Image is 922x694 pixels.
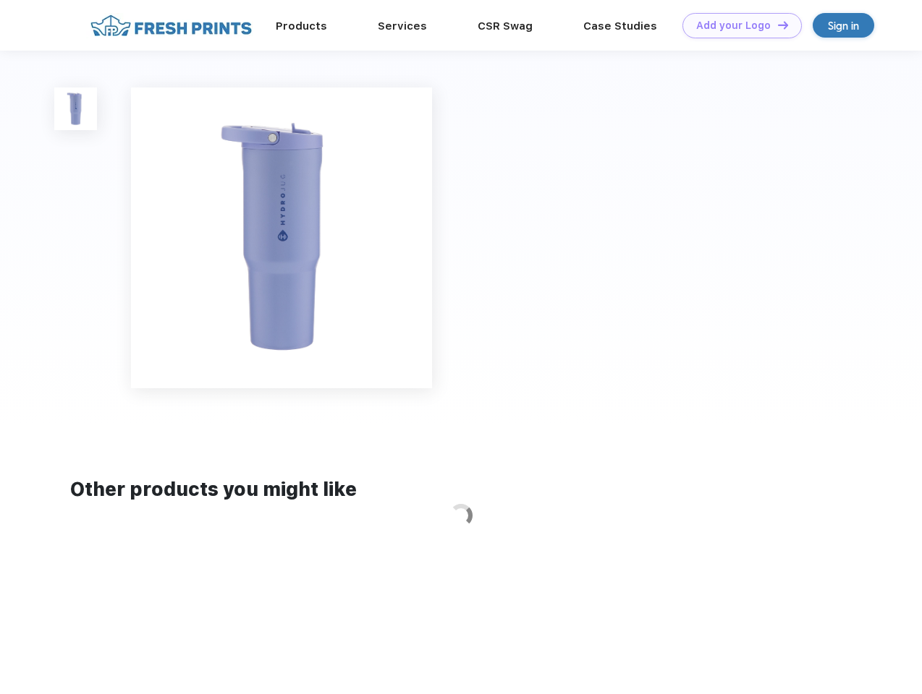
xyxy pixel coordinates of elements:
[86,13,256,38] img: fo%20logo%202.webp
[696,20,771,32] div: Add your Logo
[778,21,788,29] img: DT
[828,17,859,34] div: Sign in
[54,87,97,130] img: func=resize&h=100
[276,20,327,33] a: Products
[813,13,874,38] a: Sign in
[70,476,851,504] div: Other products you might like
[131,87,432,388] img: func=resize&h=640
